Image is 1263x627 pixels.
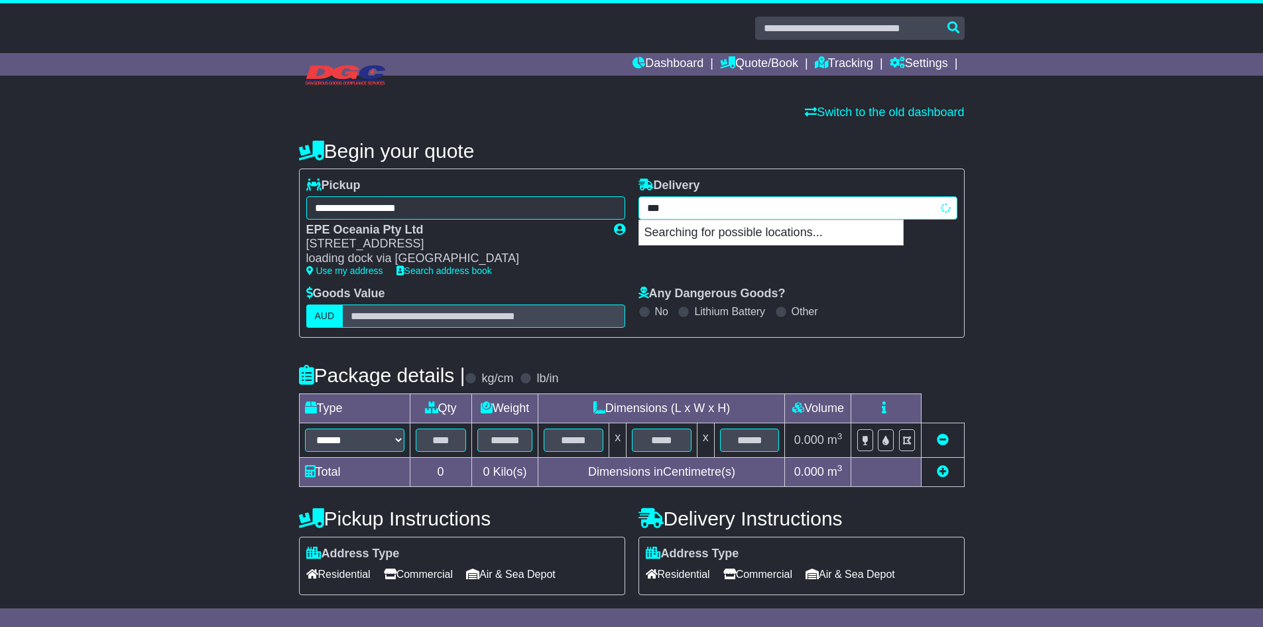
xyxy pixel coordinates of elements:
[785,393,851,423] td: Volume
[794,433,824,447] span: 0.000
[937,433,949,447] a: Remove this item
[837,431,843,441] sup: 3
[538,393,785,423] td: Dimensions (L x W x H)
[481,372,513,386] label: kg/cm
[536,372,558,386] label: lb/in
[638,508,965,529] h4: Delivery Instructions
[792,305,818,318] label: Other
[396,265,492,276] a: Search address book
[306,564,371,585] span: Residential
[805,105,964,119] a: Switch to the old dashboard
[410,393,471,423] td: Qty
[827,433,843,447] span: m
[466,564,556,585] span: Air & Sea Depot
[639,220,903,245] p: Searching for possible locations...
[720,53,798,76] a: Quote/Book
[806,564,895,585] span: Air & Sea Depot
[299,364,465,386] h4: Package details |
[299,457,410,486] td: Total
[638,178,700,193] label: Delivery
[794,465,824,478] span: 0.000
[306,265,383,276] a: Use my address
[410,457,471,486] td: 0
[384,564,453,585] span: Commercial
[723,564,792,585] span: Commercial
[632,53,703,76] a: Dashboard
[937,465,949,478] a: Add new item
[890,53,948,76] a: Settings
[306,178,361,193] label: Pickup
[837,463,843,473] sup: 3
[638,287,786,301] label: Any Dangerous Goods?
[815,53,873,76] a: Tracking
[471,393,538,423] td: Weight
[646,547,739,561] label: Address Type
[694,305,765,318] label: Lithium Battery
[299,508,625,529] h4: Pickup Instructions
[827,465,843,478] span: m
[306,223,601,238] div: EPE Oceania Pty Ltd
[638,196,957,220] typeahead: Please provide city
[538,457,785,486] td: Dimensions in Centimetre(s)
[306,547,400,561] label: Address Type
[609,423,627,457] td: x
[646,564,710,585] span: Residential
[306,237,601,251] div: [STREET_ADDRESS]
[306,287,385,301] label: Goods Value
[306,251,601,266] div: loading dock via [GEOGRAPHIC_DATA]
[299,140,965,162] h4: Begin your quote
[471,457,538,486] td: Kilo(s)
[697,423,714,457] td: x
[306,305,343,328] label: AUD
[299,393,410,423] td: Type
[655,305,668,318] label: No
[483,465,489,478] span: 0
